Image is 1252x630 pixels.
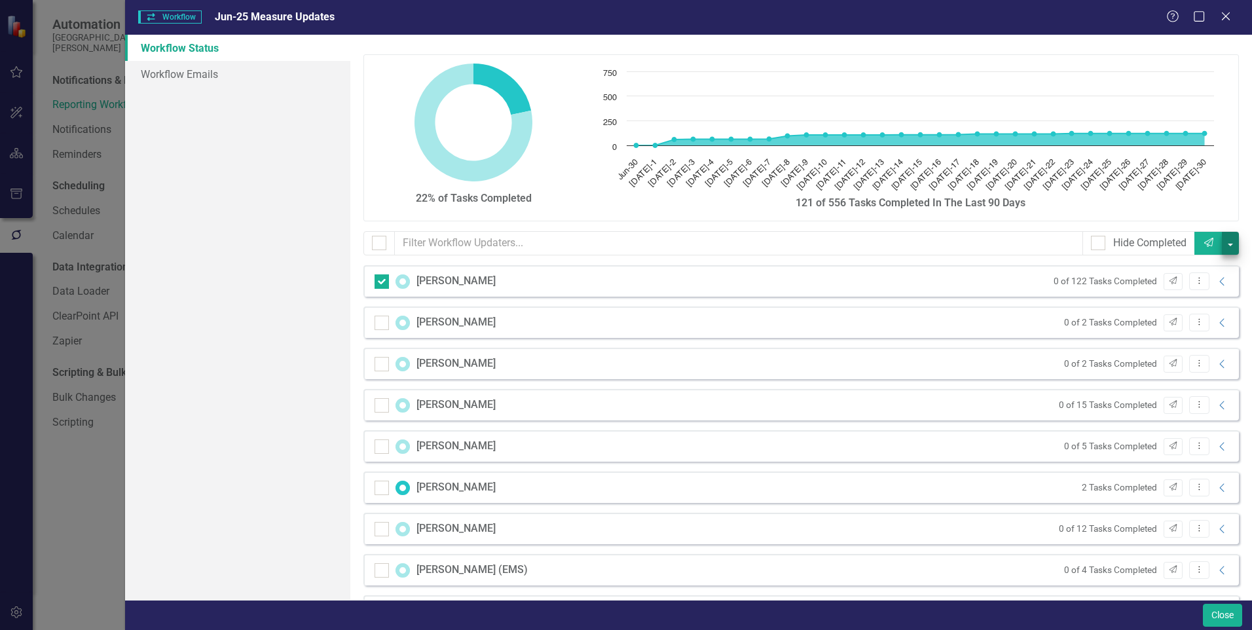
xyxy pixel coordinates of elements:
[1013,131,1018,136] path: Jul-20, 116. Tasks Completed.
[666,158,697,189] text: [DATE]-3
[1082,481,1157,494] small: 2 Tasks Completed
[628,158,659,189] text: [DATE]-1
[1064,564,1157,576] small: 0 of 4 Tasks Completed
[653,143,658,148] path: Jul-1, 0. Tasks Completed.
[704,158,735,189] text: [DATE]-5
[796,158,830,192] text: [DATE]-10
[872,158,906,192] text: [DATE]-14
[603,94,617,102] text: 500
[1088,131,1094,136] path: Jul-24, 121. Tasks Completed.
[1061,158,1095,192] text: [DATE]-24
[891,158,925,192] text: [DATE]-15
[723,158,754,189] text: [DATE]-6
[815,158,849,191] text: [DATE]-11
[125,35,350,61] a: Workflow Status
[966,158,1000,192] text: [DATE]-19
[1023,158,1057,192] text: [DATE]-22
[761,158,792,189] text: [DATE]-8
[899,132,904,138] path: Jul-14, 108. Tasks Completed.
[416,398,496,413] div: [PERSON_NAME]
[823,132,828,138] path: Jul-10, 106. Tasks Completed.
[1064,440,1157,453] small: 0 of 5 Tasks Completed
[928,158,962,192] text: [DATE]-17
[416,521,496,536] div: [PERSON_NAME]
[710,136,715,141] path: Jul-4, 63. Tasks Completed.
[1145,131,1151,136] path: Jul-27, 121. Tasks Completed.
[767,136,772,141] path: Jul-7, 64. Tasks Completed.
[842,132,847,138] path: Jul-11, 107. Tasks Completed.
[1080,158,1114,192] text: [DATE]-25
[947,158,981,192] text: [DATE]-18
[603,119,617,127] text: 250
[416,563,528,578] div: [PERSON_NAME] (EMS)
[909,158,943,192] text: [DATE]-16
[1051,131,1056,136] path: Jul-22, 116. Tasks Completed.
[1202,131,1207,136] path: Jul-30, 121. Tasks Completed.
[1183,131,1188,136] path: Jul-29, 121. Tasks Completed.
[647,158,678,189] text: [DATE]-2
[138,10,201,24] span: Workflow
[1042,158,1076,192] text: [DATE]-23
[1164,131,1169,136] path: Jul-28, 121. Tasks Completed.
[416,356,496,371] div: [PERSON_NAME]
[593,65,1221,196] svg: Interactive chart
[634,143,639,148] path: Jun-30, 0. Tasks Completed.
[616,158,640,181] text: Jun-30
[612,143,617,152] text: 0
[1137,158,1171,192] text: [DATE]-28
[1032,131,1037,136] path: Jul-21, 116. Tasks Completed.
[804,132,809,138] path: Jul-9, 106. Tasks Completed.
[780,158,811,189] text: [DATE]-9
[937,132,942,138] path: Jul-16, 108. Tasks Completed.
[785,133,790,138] path: Jul-8, 96. Tasks Completed.
[416,439,496,454] div: [PERSON_NAME]
[1069,131,1075,136] path: Jul-23, 121. Tasks Completed.
[729,136,734,141] path: Jul-5, 63. Tasks Completed.
[1059,399,1157,411] small: 0 of 15 Tasks Completed
[975,131,980,136] path: Jul-18, 116. Tasks Completed.
[603,69,617,78] text: 750
[1064,358,1157,370] small: 0 of 2 Tasks Completed
[861,132,866,138] path: Jul-12, 107. Tasks Completed.
[1113,236,1187,251] div: Hide Completed
[125,61,350,87] a: Workflow Emails
[1059,523,1157,535] small: 0 of 12 Tasks Completed
[1099,158,1133,192] text: [DATE]-26
[685,158,716,189] text: [DATE]-4
[593,65,1228,196] div: Chart. Highcharts interactive chart.
[416,274,496,289] div: [PERSON_NAME]
[1118,158,1152,192] text: [DATE]-27
[956,132,961,137] path: Jul-17, 109. Tasks Completed.
[1203,604,1242,627] button: Close
[748,136,753,141] path: Jul-6, 63. Tasks Completed.
[834,158,868,192] text: [DATE]-12
[416,315,496,330] div: [PERSON_NAME]
[215,10,335,23] span: Jun-25 Measure Updates
[1054,275,1157,287] small: 0 of 122 Tasks Completed
[985,158,1019,192] text: [DATE]-20
[880,132,885,138] path: Jul-13, 107. Tasks Completed.
[994,131,999,136] path: Jul-19, 116. Tasks Completed.
[416,480,496,495] div: [PERSON_NAME]
[1004,158,1038,192] text: [DATE]-21
[918,132,923,138] path: Jul-15, 108. Tasks Completed.
[672,137,677,142] path: Jul-2, 59. Tasks Completed.
[1175,158,1209,192] text: [DATE]-30
[394,231,1083,255] input: Filter Workflow Updaters...
[1107,131,1113,136] path: Jul-25, 121. Tasks Completed.
[416,192,532,204] strong: 22% of Tasks Completed
[1126,131,1132,136] path: Jul-26, 121. Tasks Completed.
[691,136,696,141] path: Jul-3, 63. Tasks Completed.
[1064,316,1157,329] small: 0 of 2 Tasks Completed
[1156,158,1190,192] text: [DATE]-29
[796,196,1025,209] strong: 121 of 556 Tasks Completed In The Last 90 Days
[742,158,773,189] text: [DATE]-7
[853,158,887,192] text: [DATE]-13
